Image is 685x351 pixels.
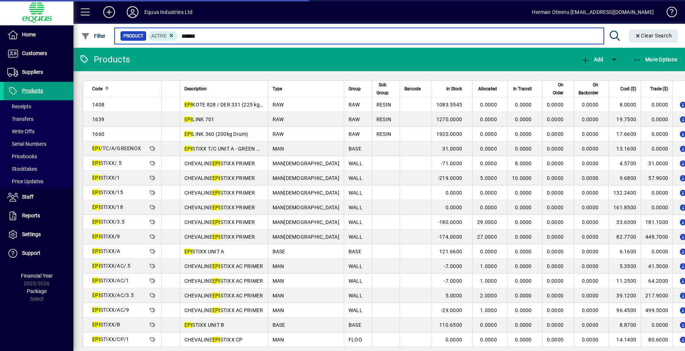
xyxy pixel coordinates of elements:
[273,131,284,137] span: RAW
[184,219,255,225] span: CHEVALINE STIXX PRIMER
[212,293,220,298] em: EPI
[661,1,676,25] a: Knowledge Base
[609,303,641,318] td: 96.4500
[547,219,564,225] span: 0.0000
[582,219,599,225] span: 0.0000
[349,234,363,240] span: WALL
[349,337,362,343] span: FLOO
[79,29,108,43] button: Filter
[92,204,100,210] em: EPI
[641,171,673,185] td: 57.9000
[4,63,73,82] a: Suppliers
[21,273,53,279] span: Financial Year
[184,116,192,122] em: EPI
[578,81,605,97] div: On Backorder
[7,129,35,134] span: Write Offs
[515,293,532,298] span: 0.0000
[92,234,120,239] span: STIXX/9
[92,175,100,181] em: EPI
[512,85,538,93] div: In Transit
[184,85,263,93] div: Description
[515,219,532,225] span: 0.0000
[582,205,599,210] span: 0.0000
[376,81,389,97] span: Sub Group
[641,332,673,347] td: 80.6000
[582,175,599,181] span: 0.0000
[184,293,263,298] span: CHEVALINE STIXX AC PRIMER
[641,112,673,127] td: 0.0000
[273,205,339,210] span: MAN[DEMOGRAPHIC_DATA]
[273,263,284,269] span: MAN
[349,190,363,196] span: WALL
[92,234,100,239] em: EPI
[7,104,31,109] span: Receipts
[7,178,43,184] span: Price Updates
[92,145,100,151] em: EPI
[609,259,641,274] td: 5.3500
[4,44,73,63] a: Customers
[92,131,104,137] span: 1660
[444,263,462,269] span: -7.0000
[582,190,599,196] span: 0.0000
[641,229,673,244] td: 448.7000
[92,278,129,283] span: STIXX/AC/1
[515,322,532,328] span: 0.0000
[184,175,255,181] span: CHEVALINE STIXX PRIMER
[404,85,421,93] span: Barcode
[184,131,192,137] em: EPI
[444,278,462,284] span: -7.0000
[515,307,532,313] span: 0.0000
[515,234,532,240] span: 0.0000
[609,127,641,141] td: 17.6600
[273,160,339,166] span: MAN[DEMOGRAPHIC_DATA]
[480,307,497,313] span: 1.0000
[349,322,361,328] span: BASE
[273,116,284,122] span: RAW
[273,175,339,181] span: MAN[DEMOGRAPHIC_DATA]
[439,322,462,328] span: 110.6500
[151,33,166,39] span: Active
[609,318,641,332] td: 8.8700
[7,153,37,159] span: Pricebooks
[438,234,462,240] span: -174.0000
[480,102,497,108] span: 0.0000
[376,131,391,137] span: RESIN
[92,219,100,225] em: EPI
[404,85,427,93] div: Barcode
[515,205,532,210] span: 0.0000
[641,274,673,288] td: 64.2000
[273,146,284,152] span: MAN
[641,97,673,112] td: 0.0000
[148,31,178,41] mat-chip: Activation Status: Active
[480,293,497,298] span: 2.0000
[436,85,469,93] div: In Stock
[582,337,599,343] span: 0.0000
[547,160,564,166] span: 0.0000
[4,244,73,263] a: Support
[620,85,636,93] span: Cost ($)
[547,337,564,343] span: 0.0000
[184,278,263,284] span: CHEVALINE STIXX AC PRIMER
[273,85,282,93] span: Type
[92,160,100,166] em: EPI
[92,189,100,195] em: EPI
[4,163,73,175] a: Stocktakes
[4,113,73,125] a: Transfers
[582,131,599,137] span: 0.0000
[578,81,598,97] span: On Backorder
[273,85,339,93] div: Type
[446,190,462,196] span: 0.0000
[349,307,363,313] span: WALL
[184,263,263,269] span: CHEVALINE STIXX AC PRIMER
[480,322,497,328] span: 0.0000
[547,146,564,152] span: 0.0000
[480,263,497,269] span: 1.0000
[513,85,532,93] span: In Transit
[184,116,214,122] span: LINK 701
[4,207,73,225] a: Reports
[92,219,125,225] span: STIXX/3.5
[184,322,224,328] span: STIXX UNIT B
[635,33,672,39] span: Clear Search
[212,263,220,269] em: EPI
[92,85,157,93] div: Code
